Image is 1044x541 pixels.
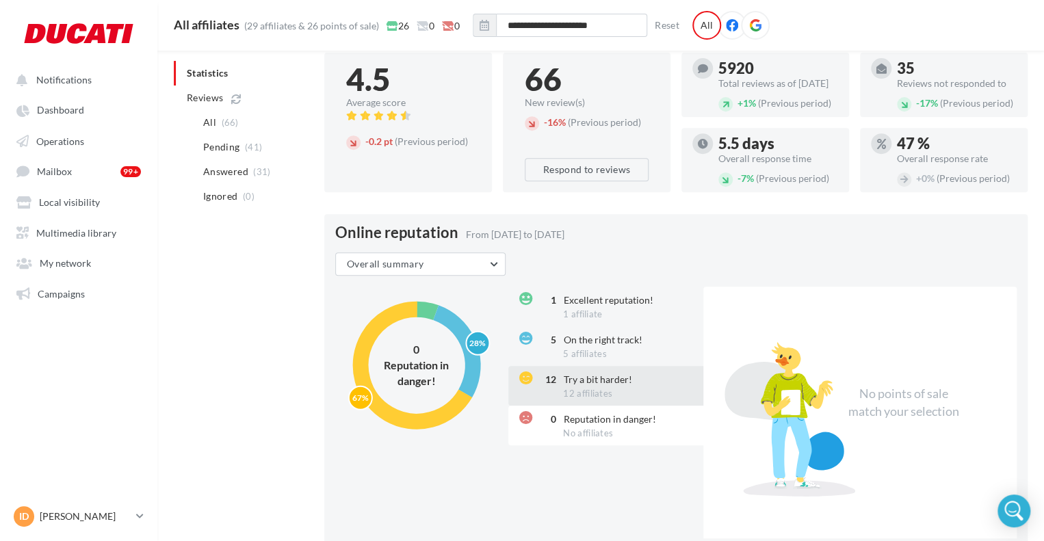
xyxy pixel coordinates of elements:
[346,64,470,95] div: 4.5
[466,228,564,240] span: From [DATE] to [DATE]
[937,172,1010,184] span: (Previous period)
[525,64,649,95] div: 66
[442,19,460,33] span: 0
[395,135,468,147] span: (Previous period)
[718,154,838,163] div: Overall response time
[564,373,632,385] span: Try a bit harder!
[525,98,649,107] div: New review(s)
[544,116,547,128] span: -
[544,116,566,128] span: 16%
[718,79,838,88] div: Total reviews as of [DATE]
[738,172,754,184] span: 7%
[564,294,653,306] span: Excellent reputation!
[916,97,938,109] span: 17%
[564,334,642,345] span: On the right track!
[897,61,1017,76] div: 35
[8,158,149,183] a: Mailbox 99+
[244,19,379,33] div: (29 affiliates & 26 points of sale)
[253,166,270,177] span: (31)
[758,97,831,109] span: (Previous period)
[36,226,116,238] span: Multimedia library
[387,19,409,33] span: 26
[203,116,216,129] span: All
[563,308,603,319] span: 1 affiliate
[39,196,100,208] span: Local visibility
[940,97,1013,109] span: (Previous period)
[897,79,1017,88] div: Reviews not responded to
[11,503,146,529] a: ID [PERSON_NAME]
[221,117,238,128] span: (66)
[187,91,223,105] span: Reviews
[916,97,919,109] span: -
[203,140,239,154] span: Pending
[38,287,85,299] span: Campaigns
[649,17,685,34] button: Reset
[540,293,556,307] div: 1
[525,158,649,181] button: Respond to reviews
[8,67,144,92] button: Notifications
[36,74,92,85] span: Notifications
[916,172,935,184] span: 0%
[346,98,470,107] div: Average score
[365,135,369,147] span: -
[8,220,149,244] a: Multimedia library
[335,252,506,276] button: Overall summary
[897,154,1017,163] div: Overall response rate
[37,166,72,177] span: Mailbox
[36,135,84,146] span: Operations
[897,136,1017,151] div: 47 %
[563,427,613,438] span: No affiliates
[718,61,838,76] div: 5920
[120,166,141,177] div: 99+
[376,342,458,358] div: 0
[40,257,91,269] span: My network
[376,357,458,388] div: Reputation in danger!
[692,11,721,40] div: All
[19,510,29,523] span: ID
[174,18,239,31] div: All affiliates
[568,116,641,128] span: (Previous period)
[243,191,255,202] span: (0)
[37,105,84,116] span: Dashboard
[718,136,838,151] div: 5.5 days
[245,142,262,153] span: (41)
[8,97,149,122] a: Dashboard
[352,392,368,402] text: 67%
[335,225,458,240] span: Online reputation
[469,337,486,347] text: 28%
[563,348,607,359] span: 5 affiliates
[563,388,612,399] span: 12 affiliates
[738,97,756,109] span: 1%
[8,128,149,153] a: Operations
[738,97,743,109] span: +
[8,189,149,213] a: Local visibility
[203,165,248,179] span: Answered
[203,189,237,203] span: Ignored
[997,494,1030,527] div: Open Intercom Messenger
[540,333,556,347] div: 5
[8,250,149,274] a: My network
[916,172,922,184] span: +
[417,19,434,33] span: 0
[365,135,393,147] span: 0.2 pt
[564,413,656,425] span: Reputation in danger!
[540,373,556,386] div: 12
[347,258,423,269] span: Overall summary
[756,172,829,184] span: (Previous period)
[8,280,149,305] a: Campaigns
[738,172,741,184] span: -
[40,510,131,523] p: [PERSON_NAME]
[540,412,556,426] div: 0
